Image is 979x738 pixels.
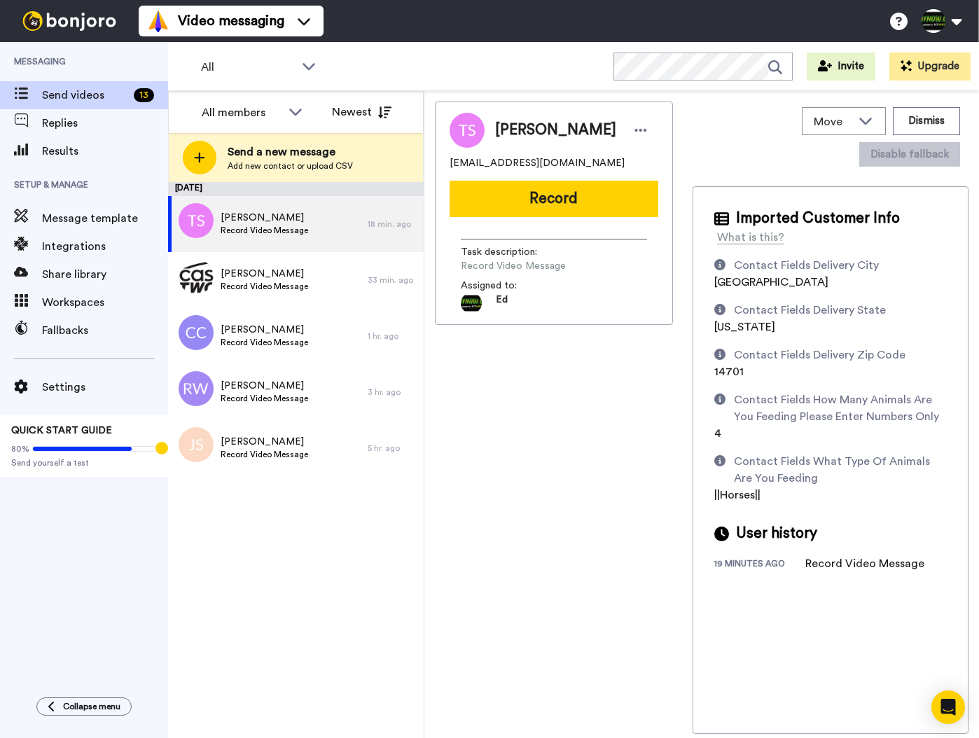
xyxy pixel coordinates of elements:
[228,160,353,172] span: Add new contact or upload CSV
[221,435,308,449] span: [PERSON_NAME]
[221,267,308,281] span: [PERSON_NAME]
[221,281,308,292] span: Record Video Message
[734,453,941,487] div: Contact Fields What Type Of Animals Are You Feeding
[221,379,308,393] span: [PERSON_NAME]
[461,279,559,293] span: Assigned to:
[63,701,120,712] span: Collapse menu
[736,523,817,544] span: User history
[734,347,905,363] div: Contact Fields Delivery Zip Code
[495,120,616,141] span: [PERSON_NAME]
[734,302,886,319] div: Contact Fields Delivery State
[42,238,168,255] span: Integrations
[179,315,214,350] img: cc.png
[714,558,805,572] div: 19 minutes ago
[714,366,744,377] span: 14701
[814,113,852,130] span: Move
[168,182,424,196] div: [DATE]
[461,259,594,273] span: Record Video Message
[931,690,965,724] div: Open Intercom Messenger
[368,443,417,454] div: 5 hr. ago
[714,277,828,288] span: [GEOGRAPHIC_DATA]
[461,293,482,314] img: 742c10c2-863d-44a6-bb7f-2f63d183e98e-1754845324.jpg
[201,59,295,76] span: All
[736,208,900,229] span: Imported Customer Info
[889,53,971,81] button: Upgrade
[807,53,875,81] button: Invite
[228,144,353,160] span: Send a new message
[42,294,168,311] span: Workspaces
[496,293,508,314] span: Ed
[714,489,761,501] span: ||Horses||
[179,371,214,406] img: rw.png
[155,442,168,454] div: Tooltip anchor
[717,229,784,246] div: What is this?
[221,337,308,348] span: Record Video Message
[221,211,308,225] span: [PERSON_NAME]
[368,218,417,230] div: 18 min. ago
[368,274,417,286] div: 33 min. ago
[450,113,485,148] img: Image of Todd Swartz
[202,104,282,121] div: All members
[734,257,879,274] div: Contact Fields Delivery City
[134,88,154,102] div: 13
[221,449,308,460] span: Record Video Message
[11,457,157,468] span: Send yourself a test
[221,323,308,337] span: [PERSON_NAME]
[461,245,559,259] span: Task description :
[321,98,402,126] button: Newest
[178,11,284,31] span: Video messaging
[859,142,960,167] button: Disable fallback
[11,426,112,436] span: QUICK START GUIDE
[42,379,168,396] span: Settings
[11,443,29,454] span: 80%
[147,10,169,32] img: vm-color.svg
[42,322,168,339] span: Fallbacks
[714,321,775,333] span: [US_STATE]
[714,428,721,439] span: 4
[221,393,308,404] span: Record Video Message
[805,555,924,572] div: Record Video Message
[368,330,417,342] div: 1 hr. ago
[179,203,214,238] img: ts.png
[17,11,122,31] img: bj-logo-header-white.svg
[450,181,658,217] button: Record
[450,156,625,170] span: [EMAIL_ADDRESS][DOMAIN_NAME]
[734,391,941,425] div: Contact Fields How Many Animals Are You Feeding Please Enter Numbers Only
[42,115,168,132] span: Replies
[221,225,308,236] span: Record Video Message
[368,387,417,398] div: 3 hr. ago
[42,266,168,283] span: Share library
[42,143,168,160] span: Results
[36,697,132,716] button: Collapse menu
[179,427,214,462] img: js.png
[893,107,960,135] button: Dismiss
[42,210,168,227] span: Message template
[42,87,128,104] span: Send videos
[179,259,214,294] img: e04e0baa-ac47-45fa-9370-2e9913272462.jpg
